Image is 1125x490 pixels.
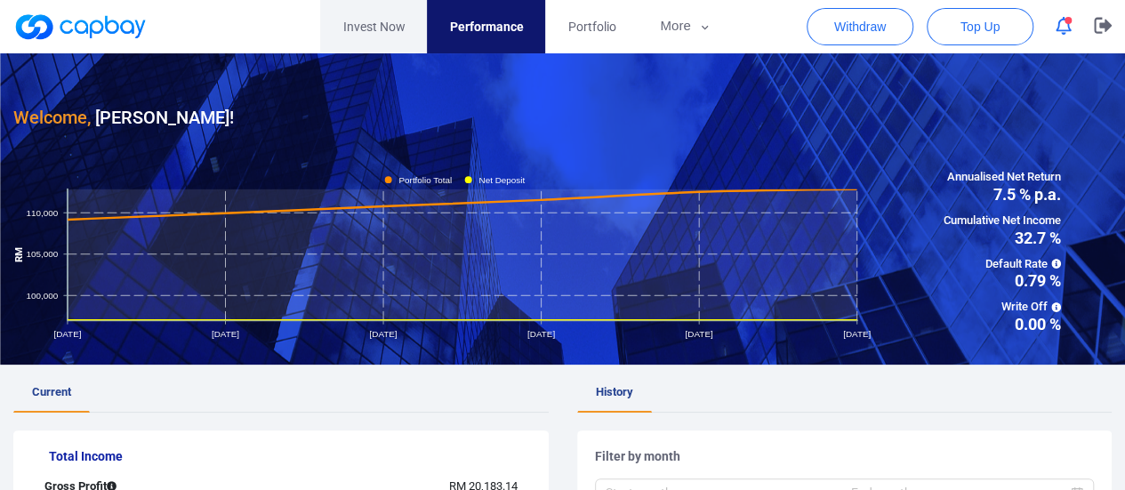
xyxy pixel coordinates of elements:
span: Write Off [944,298,1061,317]
tspan: [DATE] [369,329,397,339]
span: Current [32,385,71,398]
tspan: [DATE] [685,329,712,339]
tspan: [DATE] [212,329,239,339]
h5: Total Income [49,448,531,464]
tspan: [DATE] [843,329,871,339]
tspan: RM [12,246,25,261]
span: Portfolio [567,17,615,36]
span: Top Up [960,18,1000,36]
span: 32.7 % [944,230,1061,246]
span: Welcome, [13,107,91,128]
span: Performance [449,17,523,36]
tspan: 105,000 [27,249,59,259]
span: Cumulative Net Income [944,212,1061,230]
tspan: [DATE] [527,329,555,339]
tspan: Net Deposit [478,174,525,184]
span: Default Rate [944,255,1061,274]
span: History [596,385,633,398]
tspan: [DATE] [53,329,81,339]
span: 0.00 % [944,317,1061,333]
span: Annualised Net Return [944,168,1061,187]
button: Withdraw [807,8,913,45]
tspan: Portfolio Total [398,174,452,184]
h5: Filter by month [595,448,1095,464]
tspan: 100,000 [27,290,59,300]
span: 0.79 % [944,273,1061,289]
tspan: 110,000 [27,207,59,217]
button: Top Up [927,8,1033,45]
span: 7.5 % p.a. [944,187,1061,203]
h3: [PERSON_NAME] ! [13,103,234,132]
